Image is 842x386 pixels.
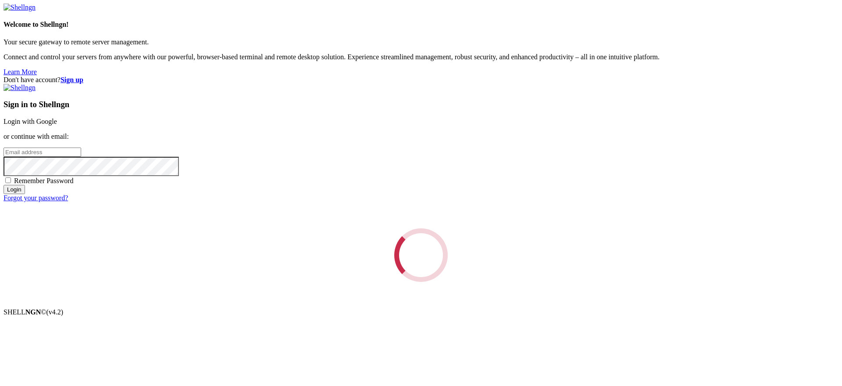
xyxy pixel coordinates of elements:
span: 4.2.0 [46,308,64,316]
input: Email address [4,148,81,157]
div: Don't have account? [4,76,838,84]
div: Loading... [394,228,448,282]
img: Shellngn [4,4,36,11]
a: Sign up [61,76,83,83]
a: Forgot your password? [4,194,68,202]
p: Your secure gateway to remote server management. [4,38,838,46]
h4: Welcome to Shellngn! [4,21,838,29]
b: NGN [25,308,41,316]
span: SHELL © [4,308,63,316]
a: Login with Google [4,118,57,125]
a: Learn More [4,68,37,76]
input: Remember Password [5,177,11,183]
span: Remember Password [14,177,74,184]
p: or continue with email: [4,133,838,141]
p: Connect and control your servers from anywhere with our powerful, browser-based terminal and remo... [4,53,838,61]
img: Shellngn [4,84,36,92]
input: Login [4,185,25,194]
h3: Sign in to Shellngn [4,100,838,109]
